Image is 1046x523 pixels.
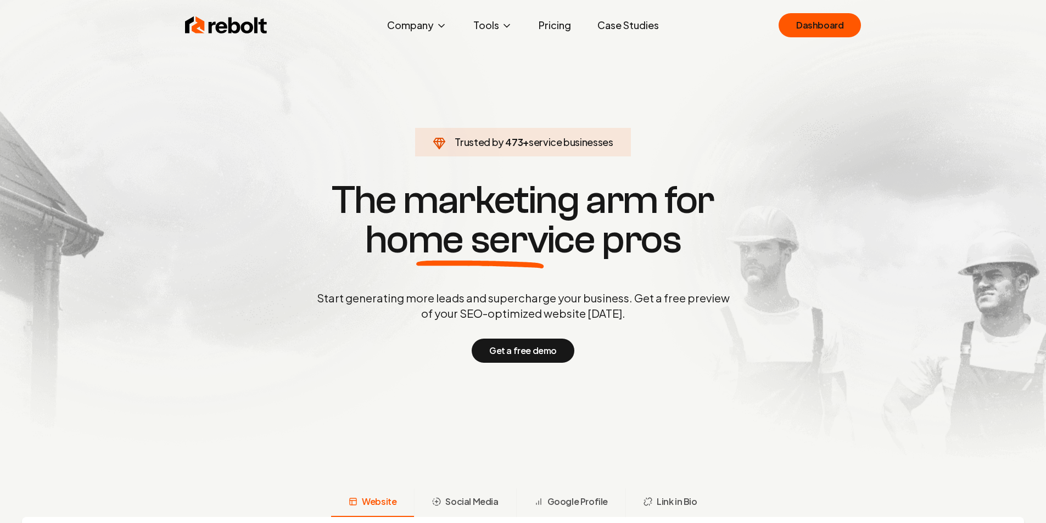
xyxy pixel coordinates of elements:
span: Google Profile [547,495,608,508]
button: Company [378,14,456,36]
button: Link in Bio [625,488,715,517]
h1: The marketing arm for pros [260,181,787,260]
button: Social Media [414,488,516,517]
span: Website [362,495,396,508]
a: Case Studies [589,14,668,36]
a: Dashboard [779,13,861,37]
span: home service [365,220,595,260]
button: Get a free demo [472,339,574,363]
span: Link in Bio [657,495,697,508]
a: Pricing [530,14,580,36]
button: Tools [465,14,521,36]
span: service businesses [529,136,613,148]
img: Rebolt Logo [185,14,267,36]
span: Social Media [445,495,498,508]
button: Website [331,488,414,517]
span: 473 [505,134,523,150]
span: Trusted by [455,136,504,148]
span: + [523,136,529,148]
p: Start generating more leads and supercharge your business. Get a free preview of your SEO-optimiz... [315,290,732,321]
button: Google Profile [516,488,625,517]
